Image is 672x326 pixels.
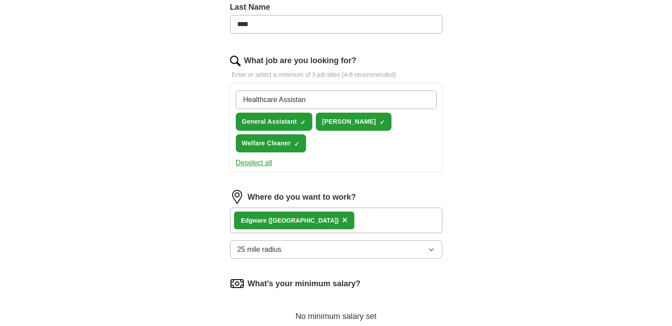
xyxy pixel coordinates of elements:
[342,215,348,225] span: ×
[242,139,291,148] span: Welfare Cleaner
[244,55,357,67] label: What job are you looking for?
[316,113,392,131] button: [PERSON_NAME]✓
[230,301,442,322] div: No minimum salary set
[241,217,267,224] strong: Edgware
[236,91,437,109] input: Type a job title and press enter
[342,214,348,227] button: ×
[269,217,339,224] span: ([GEOGRAPHIC_DATA])
[230,56,241,66] img: search.png
[380,119,385,126] span: ✓
[230,190,244,204] img: location.png
[300,119,306,126] span: ✓
[294,140,300,148] span: ✓
[238,244,282,255] span: 25 mile radius
[230,277,244,291] img: salary.png
[236,113,312,131] button: General Assistant✓
[236,158,273,168] button: Deselect all
[322,117,376,126] span: [PERSON_NAME]
[236,134,307,152] button: Welfare Cleaner✓
[248,278,361,290] label: What's your minimum salary?
[230,240,442,259] button: 25 mile radius
[230,70,442,80] p: Enter or select a minimum of 3 job titles (4-8 recommended)
[248,191,356,203] label: Where do you want to work?
[230,1,442,13] label: Last Name
[242,117,297,126] span: General Assistant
